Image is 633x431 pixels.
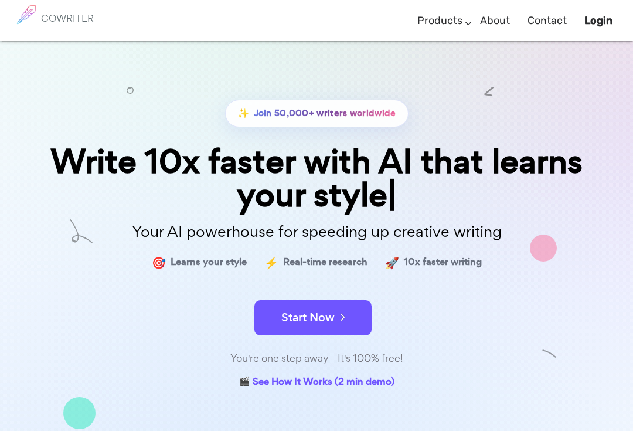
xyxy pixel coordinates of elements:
[385,254,399,271] span: 🚀
[23,219,610,245] p: Your AI powerhouse for speeding up creative writing
[23,350,610,367] div: You're one step away - It's 100% free!
[283,254,367,271] span: Real-time research
[264,254,278,271] span: ⚡
[239,374,394,392] a: 🎬 See How It Works (2 min demo)
[417,4,462,38] a: Products
[254,105,396,122] span: Join 50,000+ writers worldwide
[152,254,166,271] span: 🎯
[254,300,372,335] button: Start Now
[23,145,610,212] div: Write 10x faster with AI that learns your style
[171,254,247,271] span: Learns your style
[404,254,482,271] span: 10x faster writing
[480,4,510,38] a: About
[584,4,612,38] a: Login
[63,397,96,429] img: shape
[527,4,567,38] a: Contact
[237,105,249,122] span: ✨
[41,13,94,23] h6: COWRITER
[584,14,612,27] b: Login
